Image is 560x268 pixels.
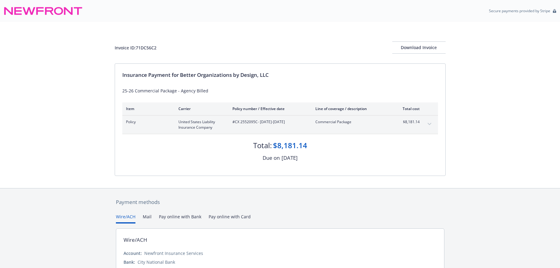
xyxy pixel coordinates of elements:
[489,8,550,13] p: Secure payments provided by Stripe
[124,236,147,244] div: Wire/ACH
[397,106,420,111] div: Total cost
[122,116,438,134] div: PolicyUnited States Liability Insurance Company#CX 2552095C- [DATE]-[DATE]Commercial Package$8,18...
[126,119,169,125] span: Policy
[263,154,280,162] div: Due on
[143,213,152,223] button: Mail
[315,106,387,111] div: Line of coverage / description
[425,119,434,129] button: expand content
[232,106,306,111] div: Policy number / Effective date
[138,259,175,265] div: City National Bank
[282,154,298,162] div: [DATE]
[116,213,135,223] button: Wire/ACH
[397,119,420,125] span: $8,181.14
[124,250,142,256] div: Account:
[115,45,156,51] div: Invoice ID: 71DC56C2
[315,119,387,125] span: Commercial Package
[116,198,444,206] div: Payment methods
[209,213,251,223] button: Pay online with Card
[273,140,307,151] div: $8,181.14
[253,140,272,151] div: Total:
[122,71,438,79] div: Insurance Payment for Better Organizations by Design, LLC
[392,42,446,53] div: Download Invoice
[159,213,201,223] button: Pay online with Bank
[178,119,223,130] span: United States Liability Insurance Company
[144,250,203,256] div: Newfront Insurance Services
[178,106,223,111] div: Carrier
[122,88,438,94] div: 25-26 Commercial Package - Agency Billed
[392,41,446,54] button: Download Invoice
[126,106,169,111] div: Item
[232,119,306,125] span: #CX 2552095C - [DATE]-[DATE]
[124,259,135,265] div: Bank:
